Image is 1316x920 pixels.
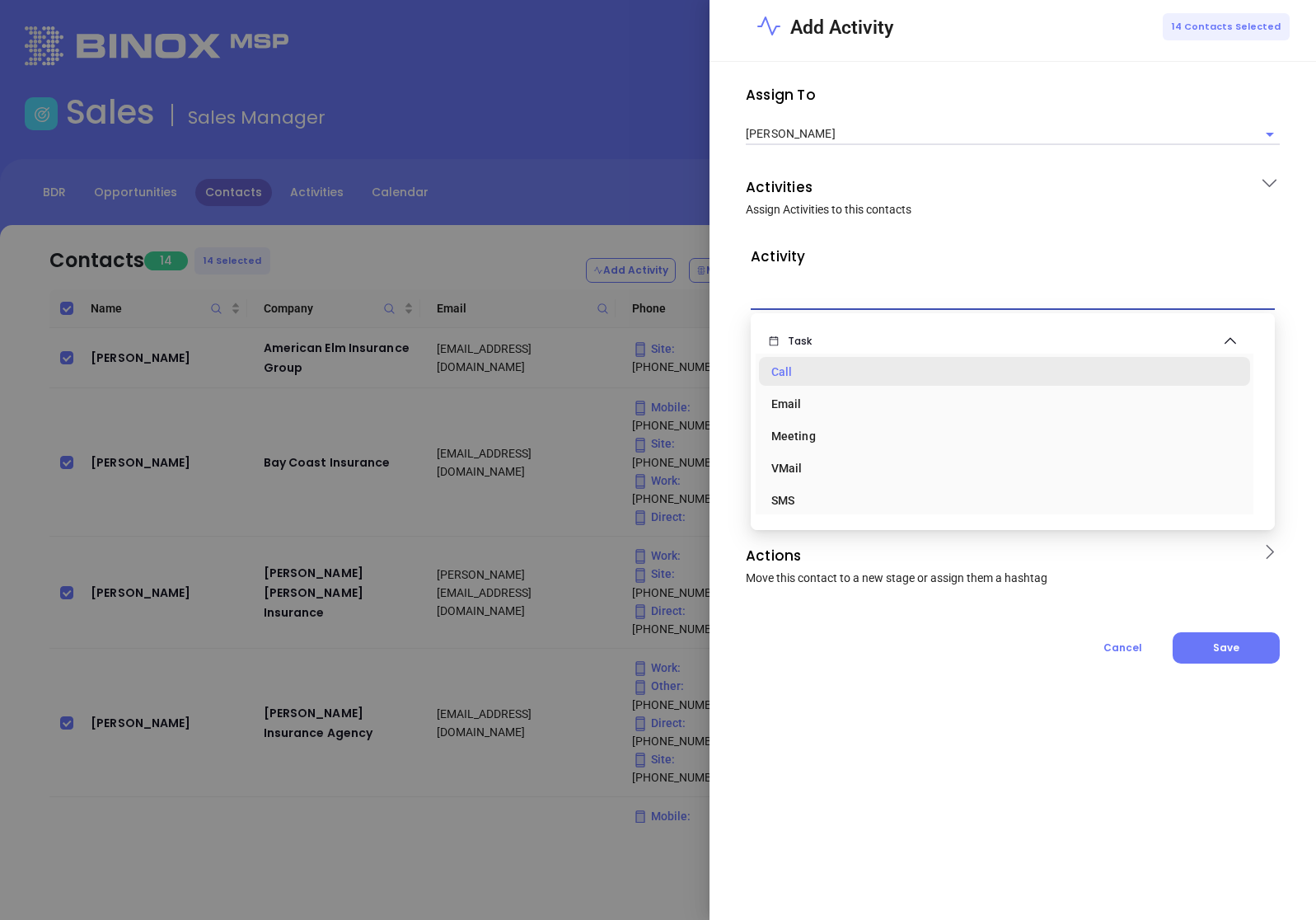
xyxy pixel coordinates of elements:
div: SMS [771,484,1237,517]
div: ActionsMove this contact to a new stage or assign them a hashtag [733,533,1293,597]
div: 14 Contacts Selected [1163,13,1290,40]
span: Move this contact to a new stage or assign them a hashtag [746,571,1047,584]
p: Assign To [746,82,1280,108]
span: Add Activity [790,16,893,39]
p: Actions [746,542,1249,569]
input: Activity Type [751,285,1275,310]
span: Cancel [1103,641,1142,655]
p: Activities [746,174,1249,200]
div: Meeting [771,420,1237,453]
button: Save [1173,632,1280,664]
button: Close [729,21,749,40]
div: Email [771,387,1237,420]
button: Open [1258,123,1281,146]
span: Save [1213,641,1239,655]
button: Cancel [1073,632,1173,664]
div: Call [771,355,1237,388]
span: Assign Activities to this contacts [746,203,911,216]
div: VMail [771,452,1237,485]
p: Activity [751,243,1275,270]
div: ActivitiesAssign Activities to this contacts [733,164,1293,228]
span: Task [788,325,1222,358]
